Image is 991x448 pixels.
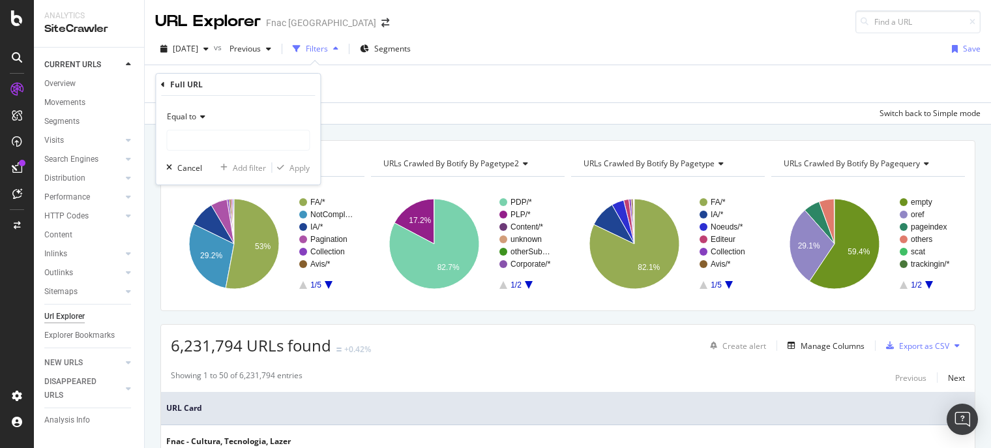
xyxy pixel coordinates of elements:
[166,436,306,447] div: Fnac - Cultura, Tecnologia, Lazer
[44,329,135,342] a: Explorer Bookmarks
[705,335,766,356] button: Create alert
[44,266,73,280] div: Outlinks
[167,111,196,122] span: Equal to
[44,375,110,402] div: DISAPPEARED URLS
[171,187,362,301] svg: A chart.
[44,356,122,370] a: NEW URLS
[584,158,715,169] span: URLs Crawled By Botify By pagetype
[510,280,522,290] text: 1/2
[801,340,865,351] div: Manage Columns
[170,79,203,90] div: Full URL
[798,241,820,250] text: 29.1%
[510,222,543,231] text: Content/*
[255,242,271,251] text: 53%
[44,10,134,22] div: Analytics
[44,329,115,342] div: Explorer Bookmarks
[581,153,753,174] h4: URLs Crawled By Botify By pagetype
[44,153,98,166] div: Search Engines
[44,228,135,242] a: Content
[44,413,135,427] a: Analysis Info
[409,216,431,225] text: 17.2%
[781,153,953,174] h4: URLs Crawled By Botify By pagequery
[224,38,276,59] button: Previous
[771,187,962,301] div: A chart.
[895,370,926,385] button: Previous
[510,210,531,219] text: PLP/*
[214,42,224,53] span: vs
[155,38,214,59] button: [DATE]
[711,280,722,290] text: 1/5
[310,247,345,256] text: Collection
[44,96,135,110] a: Movements
[224,43,261,54] span: Previous
[722,340,766,351] div: Create alert
[44,413,90,427] div: Analysis Info
[44,228,72,242] div: Content
[880,108,981,119] div: Switch back to Simple mode
[44,247,122,261] a: Inlinks
[911,247,926,256] text: scat
[44,77,135,91] a: Overview
[711,235,735,244] text: Editeur
[44,266,122,280] a: Outlinks
[44,285,78,299] div: Sitemaps
[963,43,981,54] div: Save
[895,372,926,383] div: Previous
[911,210,924,219] text: oref
[44,58,122,72] a: CURRENT URLS
[371,187,562,301] svg: A chart.
[161,161,202,174] button: Cancel
[881,335,949,356] button: Export as CSV
[310,280,321,290] text: 1/5
[44,172,85,185] div: Distribution
[171,335,331,356] span: 6,231,794 URLs found
[947,404,978,435] div: Open Intercom Messenger
[782,338,865,353] button: Manage Columns
[911,235,932,244] text: others
[911,280,922,290] text: 1/2
[44,115,80,128] div: Segments
[44,190,90,204] div: Performance
[711,260,731,269] text: Avis/*
[638,263,660,272] text: 82.1%
[381,18,389,27] div: arrow-right-arrow-left
[200,251,222,260] text: 29.2%
[166,402,960,414] span: URL Card
[44,77,76,91] div: Overview
[44,134,64,147] div: Visits
[177,162,202,173] div: Cancel
[288,38,344,59] button: Filters
[44,247,67,261] div: Inlinks
[336,348,342,351] img: Equal
[272,161,310,174] button: Apply
[44,356,83,370] div: NEW URLS
[44,172,122,185] a: Distribution
[510,247,550,256] text: otherSub…
[44,115,135,128] a: Segments
[355,38,416,59] button: Segments
[215,161,266,174] button: Add filter
[173,43,198,54] span: 2025 Aug. 31st
[510,260,551,269] text: Corporate/*
[310,260,331,269] text: Avis/*
[310,235,348,244] text: Pagination
[510,235,542,244] text: unknown
[266,16,376,29] div: Fnac [GEOGRAPHIC_DATA]
[171,370,303,385] div: Showing 1 to 50 of 6,231,794 entries
[44,58,101,72] div: CURRENT URLS
[711,222,743,231] text: Noeuds/*
[948,372,965,383] div: Next
[911,260,950,269] text: trackingin/*
[571,187,762,301] svg: A chart.
[947,38,981,59] button: Save
[44,153,122,166] a: Search Engines
[899,340,949,351] div: Export as CSV
[44,375,122,402] a: DISAPPEARED URLS
[948,370,965,385] button: Next
[383,158,519,169] span: URLs Crawled By Botify By pagetype2
[155,10,261,33] div: URL Explorer
[848,247,870,256] text: 59.4%
[306,43,328,54] div: Filters
[44,190,122,204] a: Performance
